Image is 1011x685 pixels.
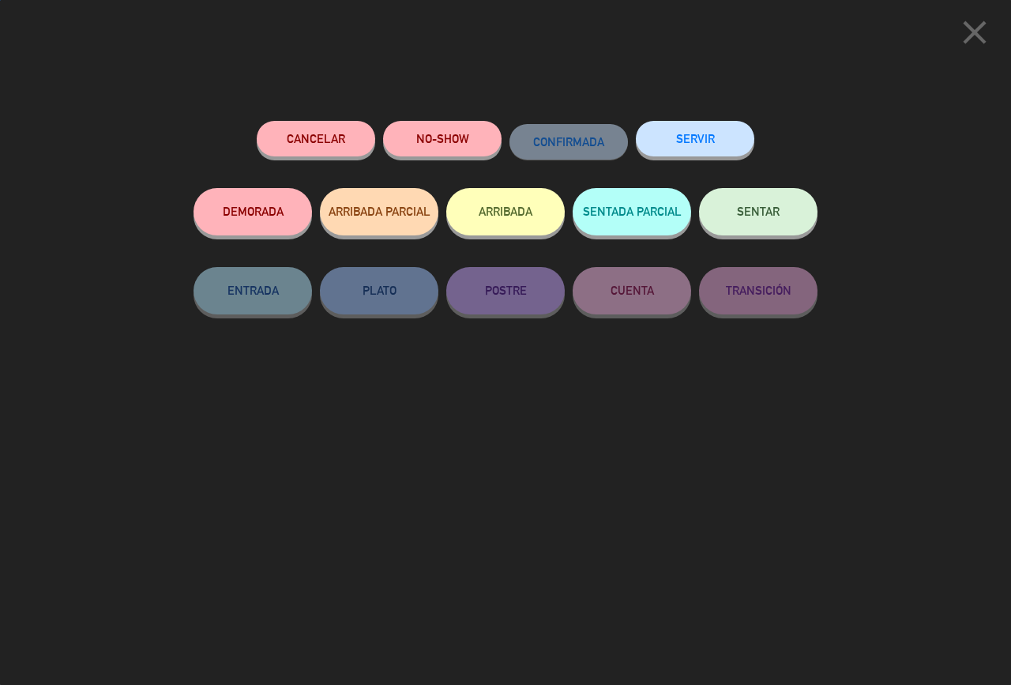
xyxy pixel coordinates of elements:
button: SENTADA PARCIAL [573,188,691,235]
span: CONFIRMADA [533,135,604,149]
button: NO-SHOW [383,121,502,156]
span: SENTAR [737,205,780,218]
button: POSTRE [446,267,565,314]
button: ENTRADA [194,267,312,314]
button: ARRIBADA [446,188,565,235]
button: PLATO [320,267,438,314]
button: CUENTA [573,267,691,314]
i: close [955,13,994,52]
button: TRANSICIÓN [699,267,817,314]
button: DEMORADA [194,188,312,235]
span: ARRIBADA PARCIAL [329,205,430,218]
button: Cancelar [257,121,375,156]
button: SERVIR [636,121,754,156]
